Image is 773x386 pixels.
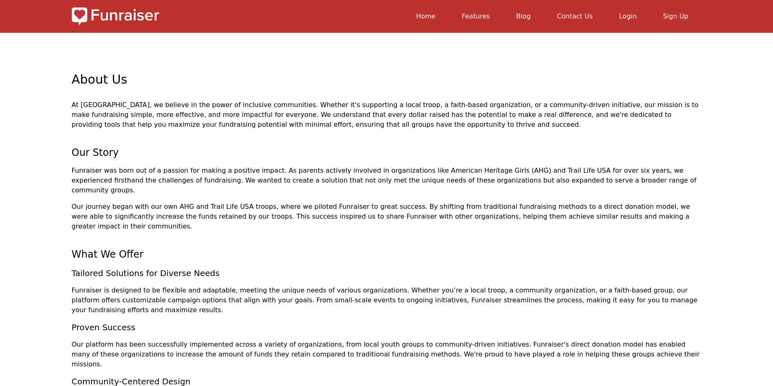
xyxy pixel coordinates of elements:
[72,286,702,315] p: Funraiser is designed to be flexible and adaptable, meeting the unique needs of various organizat...
[416,12,436,20] a: Home
[72,340,702,369] p: Our platform has been successfully implemented across a variety of organizations, from local yout...
[72,166,702,195] p: Funraiser was born out of a passion for making a positive impact. As parents actively involved in...
[619,12,636,20] a: Login
[557,12,593,20] a: Contact Us
[72,100,702,130] p: At [GEOGRAPHIC_DATA], we believe in the power of inclusive communities. Whether it's supporting a...
[72,146,702,159] h2: Our Story
[516,12,531,20] a: Blog
[166,7,702,26] nav: main
[462,12,490,20] a: Features
[72,202,702,231] p: Our journey began with our own AHG and Trail Life USA troops, where we piloted Funraiser to great...
[72,248,702,261] h2: What We Offer
[72,267,702,279] h3: Tailored Solutions for Diverse Needs
[72,72,702,100] h1: About Us
[72,7,159,26] img: Logo
[663,12,689,20] a: Sign Up
[72,322,702,333] h3: Proven Success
